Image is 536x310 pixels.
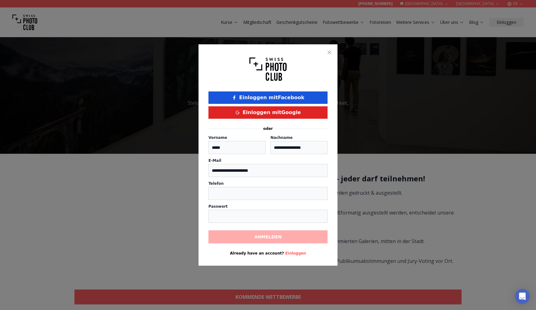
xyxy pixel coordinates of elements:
[249,231,287,242] span: Anmelden
[263,126,273,131] p: oder
[208,106,328,119] button: Einloggen mitGoogle
[249,54,287,84] img: Swiss photo club
[208,181,224,186] label: Telefon
[208,91,328,104] button: Einloggen mitFacebook
[208,158,221,163] label: E-Mail
[208,251,328,256] p: Already have an account?
[270,135,293,140] label: Nachname
[208,230,328,243] button: Anmelden
[208,204,228,209] label: Passwort
[285,251,306,256] button: Einloggen
[208,135,227,140] label: Vorname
